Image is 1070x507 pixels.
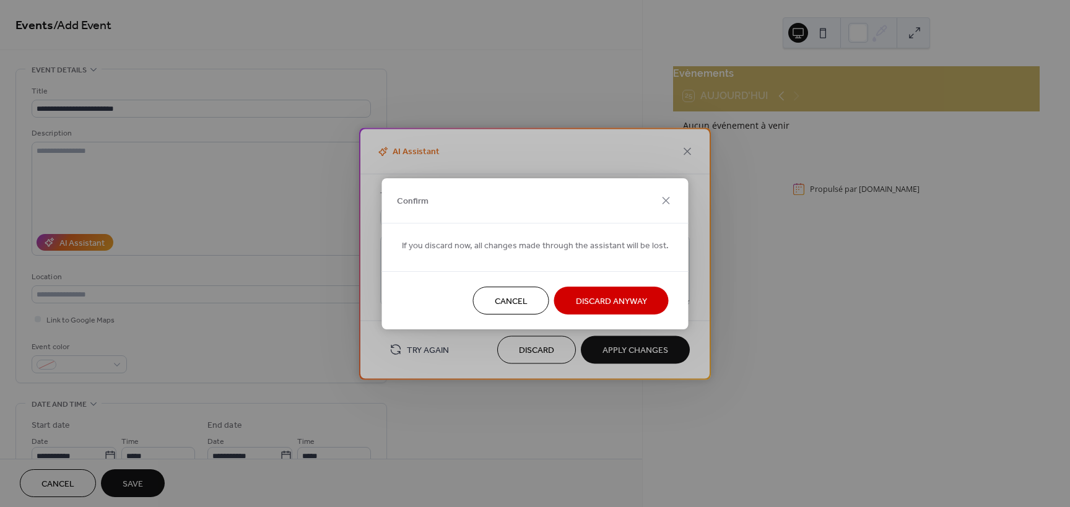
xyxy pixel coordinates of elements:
span: Confirm [397,195,428,208]
span: Discard Anyway [576,295,647,308]
span: If you discard now, all changes made through the assistant will be lost. [402,239,669,252]
button: Cancel [473,287,549,314]
span: Cancel [495,295,528,308]
button: Discard Anyway [554,287,669,314]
